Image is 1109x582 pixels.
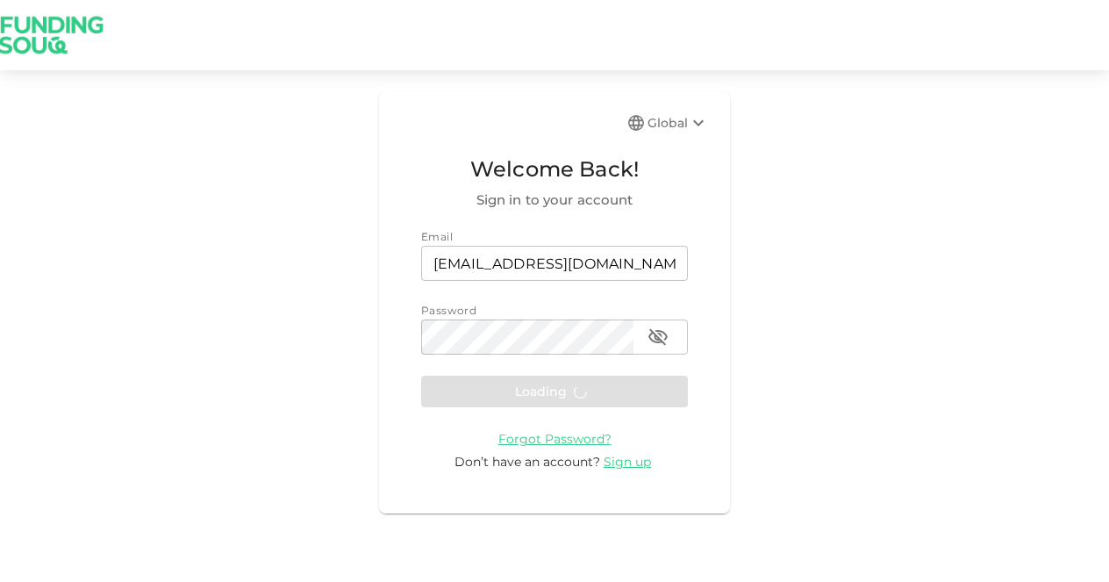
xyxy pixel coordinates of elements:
input: password [421,320,633,355]
span: Don’t have an account? [454,454,600,470]
input: email [421,246,688,281]
span: Forgot Password? [498,431,612,447]
a: Forgot Password? [498,430,612,447]
span: Password [421,304,476,317]
span: Email [421,230,453,243]
div: Global [648,112,709,133]
span: Welcome Back! [421,153,688,186]
span: Sign up [604,454,651,470]
span: Sign in to your account [421,190,688,211]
